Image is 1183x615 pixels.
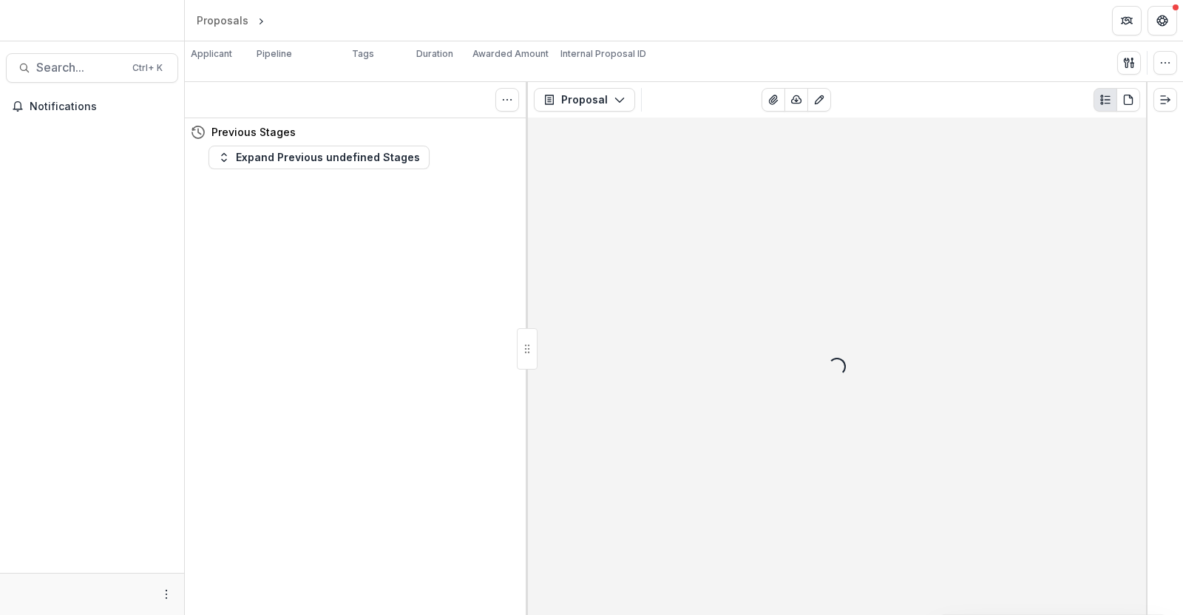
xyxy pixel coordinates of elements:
button: Edit as form [807,88,831,112]
button: Get Help [1148,6,1177,35]
a: Proposals [191,10,254,31]
p: Pipeline [257,47,292,61]
span: Search... [36,61,123,75]
button: Partners [1112,6,1142,35]
div: Ctrl + K [129,60,166,76]
button: More [157,585,175,603]
span: Notifications [30,101,172,113]
nav: breadcrumb [191,10,331,31]
p: Tags [352,47,374,61]
p: Awarded Amount [472,47,549,61]
button: View Attached Files [762,88,785,112]
button: Notifications [6,95,178,118]
button: PDF view [1116,88,1140,112]
p: Duration [416,47,453,61]
button: Expand right [1153,88,1177,112]
button: Plaintext view [1094,88,1117,112]
h4: Previous Stages [211,124,296,140]
button: Proposal [534,88,635,112]
button: Expand Previous undefined Stages [209,146,430,169]
button: Search... [6,53,178,83]
button: Toggle View Cancelled Tasks [495,88,519,112]
p: Internal Proposal ID [560,47,646,61]
div: Proposals [197,13,248,28]
p: Applicant [191,47,232,61]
